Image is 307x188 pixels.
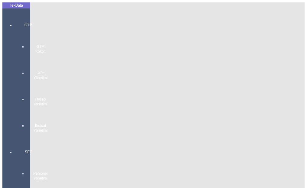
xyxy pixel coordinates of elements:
span: İhracat Yönetimi [31,123,50,133]
span: Hesap Yönetimi [31,97,50,107]
span: SET [19,150,37,154]
span: Personel Yönetimi [31,171,50,181]
span: GTM Kokpit [31,44,50,54]
div: TekData [2,3,30,8]
span: Ürün Yönetimi [31,71,50,80]
span: GTM [19,23,37,28]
